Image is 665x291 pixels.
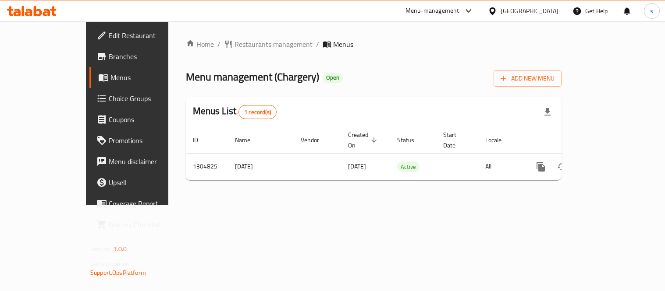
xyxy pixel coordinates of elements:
li: / [316,39,319,49]
a: Promotions [89,130,197,151]
li: / [217,39,220,49]
td: All [478,153,523,180]
span: Add New Menu [501,73,555,84]
span: Name [235,135,262,145]
a: Home [186,39,214,49]
span: Upsell [109,177,190,188]
a: Support.OpsPlatform [90,267,146,278]
span: Choice Groups [109,93,190,104]
a: Upsell [89,172,197,193]
span: Version: [90,243,112,255]
span: Start Date [443,130,468,151]
span: Grocery Checklist [109,219,190,230]
nav: breadcrumb [186,39,562,49]
span: Promotions [109,135,190,146]
span: [DATE] [348,161,366,172]
span: Edit Restaurant [109,30,190,41]
h2: Menus List [193,105,277,119]
span: Menu disclaimer [109,156,190,167]
a: Coverage Report [89,193,197,214]
span: Coupons [109,114,190,125]
span: Get support on: [90,258,131,270]
button: Change Status [551,156,573,177]
div: Total records count [238,105,277,119]
span: Created On [348,130,380,151]
table: enhanced table [186,127,622,180]
a: Choice Groups [89,88,197,109]
div: Export file [537,102,558,123]
div: Menu-management [405,6,459,16]
span: Branches [109,51,190,62]
span: 1.0.0 [113,243,127,255]
span: ID [193,135,210,145]
span: s [650,6,653,16]
span: Menu management ( Chargery ) [186,67,319,87]
span: Vendor [301,135,331,145]
span: Coverage Report [109,198,190,209]
a: Grocery Checklist [89,214,197,235]
td: - [436,153,478,180]
span: Active [397,162,420,172]
a: Menus [89,67,197,88]
div: [GEOGRAPHIC_DATA] [501,6,558,16]
span: Menus [333,39,353,49]
a: Coupons [89,109,197,130]
td: [DATE] [228,153,294,180]
span: 1 record(s) [239,108,276,116]
th: Actions [523,127,622,154]
button: Add New Menu [494,70,562,87]
span: Status [397,135,426,145]
td: 1304825 [186,153,228,180]
span: Restaurants management [235,39,313,49]
a: Restaurants management [224,39,313,49]
span: Open [323,74,343,81]
a: Branches [89,46,197,67]
div: Open [323,73,343,83]
span: Menus [110,72,190,83]
a: Menu disclaimer [89,151,197,172]
a: Edit Restaurant [89,25,197,46]
button: more [530,156,551,177]
span: Locale [485,135,513,145]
